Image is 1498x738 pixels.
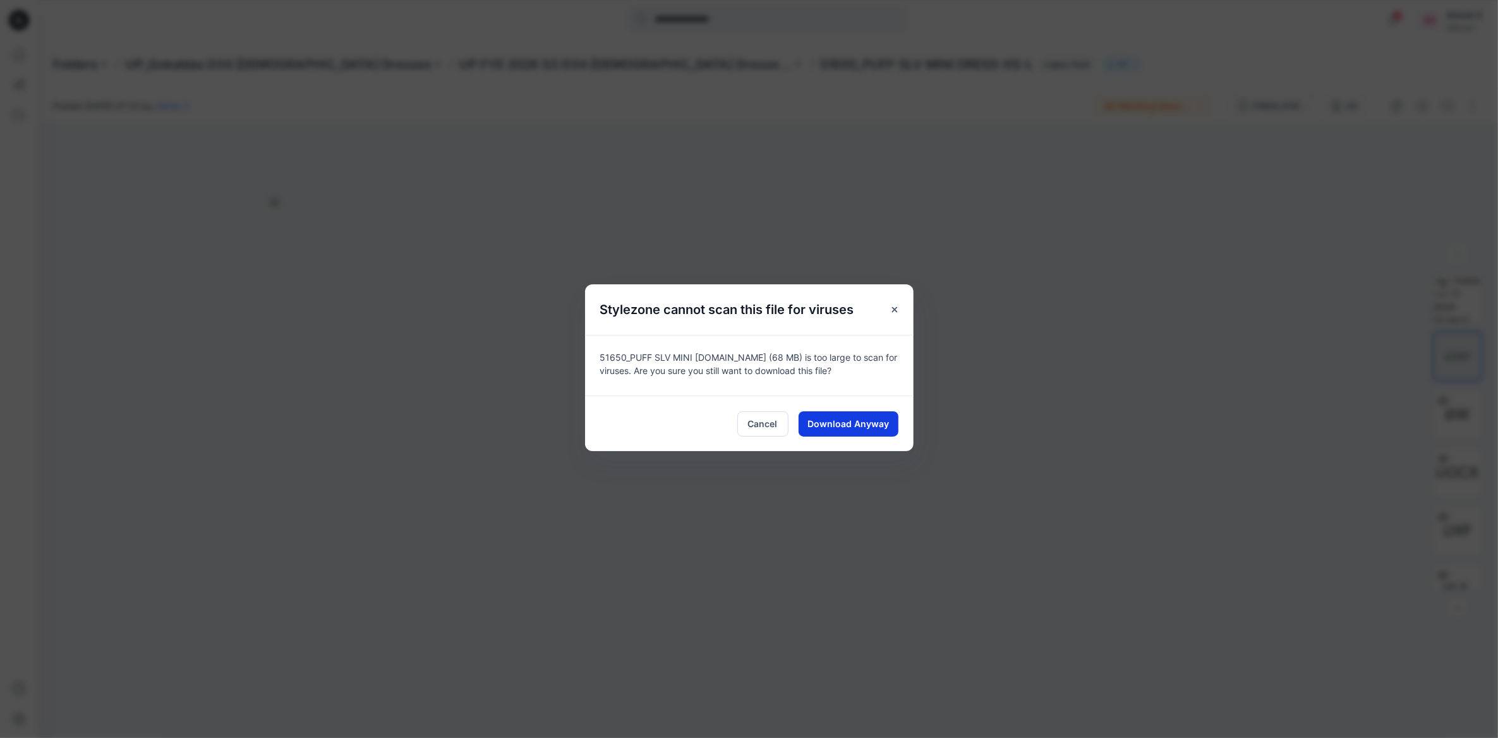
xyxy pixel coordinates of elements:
[585,335,914,396] div: 51650_PUFF SLV MINI [DOMAIN_NAME] (68 MB) is too large to scan for viruses. Are you sure you stil...
[807,417,889,430] span: Download Anyway
[748,417,778,430] span: Cancel
[585,284,869,335] h5: Stylezone cannot scan this file for viruses
[737,411,788,437] button: Cancel
[799,411,898,437] button: Download Anyway
[883,298,906,321] button: Close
